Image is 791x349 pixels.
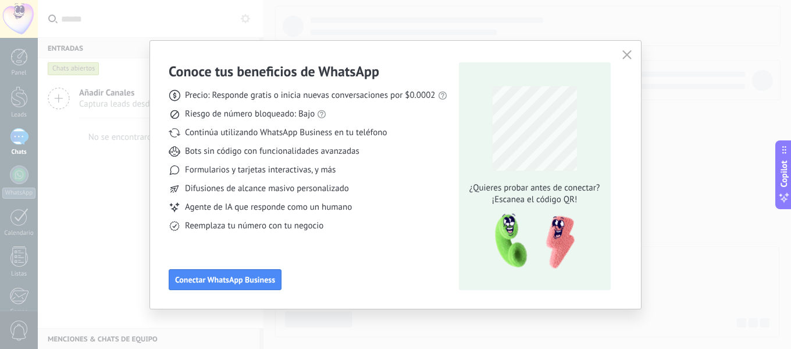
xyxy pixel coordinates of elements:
span: Difusiones de alcance masivo personalizado [185,183,349,195]
span: Bots sin código con funcionalidades avanzadas [185,146,359,157]
span: Reemplaza tu número con tu negocio [185,220,323,232]
span: Riesgo de número bloqueado: Bajo [185,108,315,120]
span: Conectar WhatsApp Business [175,276,275,284]
button: Conectar WhatsApp Business [169,269,282,290]
span: ¿Quieres probar antes de conectar? [466,182,603,194]
span: Continúa utilizando WhatsApp Business en tu teléfono [185,127,387,139]
span: Copilot [778,160,790,187]
img: qr-pic-1x.png [485,210,577,273]
span: Agente de IA que responde como un humano [185,202,352,213]
h3: Conoce tus beneficios de WhatsApp [169,62,379,80]
span: Formularios y tarjetas interactivas, y más [185,164,336,176]
span: ¡Escanea el código QR! [466,194,603,206]
span: Precio: Responde gratis o inicia nuevas conversaciones por $0.0002 [185,90,436,101]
